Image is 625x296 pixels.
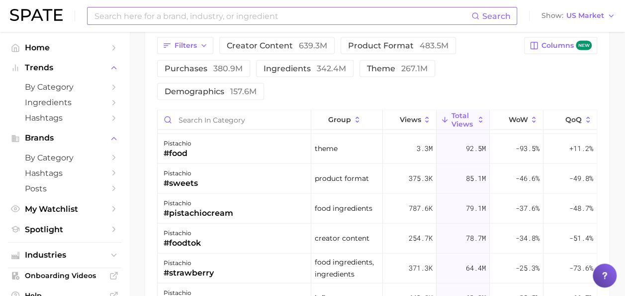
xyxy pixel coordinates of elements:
[576,40,592,50] span: new
[315,202,372,214] span: food ingredients
[490,110,543,130] button: WoW
[516,142,539,154] span: -93.5%
[569,232,593,244] span: -51.4%
[165,64,243,72] span: purchases
[227,41,327,49] span: creator content
[10,9,63,21] img: SPATE
[566,13,604,18] span: US Market
[8,181,121,196] a: Posts
[25,43,104,52] span: Home
[328,115,351,123] span: group
[565,115,582,123] span: QoQ
[409,232,433,244] span: 254.7k
[165,87,257,95] span: demographics
[8,150,121,165] a: by Category
[409,202,433,214] span: 787.6k
[315,232,369,244] span: creator content
[25,225,104,234] span: Spotlight
[93,7,471,24] input: Search here for a brand, industry, or ingredient
[516,202,539,214] span: -37.6%
[8,201,121,217] a: My Watchlist
[482,11,511,21] span: Search
[524,37,597,54] button: Columnsnew
[299,40,327,50] span: 639.3m
[158,110,311,129] input: Search in category
[164,207,233,219] div: #pistachiocream
[541,40,592,50] span: Columns
[437,110,490,130] button: Total Views
[8,248,121,263] button: Industries
[164,257,214,269] div: pistachio
[466,142,486,154] span: 92.5m
[516,172,539,184] span: -46.6%
[311,110,383,130] button: group
[8,40,121,55] a: Home
[451,111,474,127] span: Total Views
[466,262,486,274] span: 64.4m
[25,251,104,260] span: Industries
[164,237,201,249] div: #foodtok
[175,41,197,49] span: Filters
[213,63,243,73] span: 380.9m
[569,262,593,274] span: -73.6%
[25,271,104,280] span: Onboarding Videos
[8,268,121,283] a: Onboarding Videos
[158,134,597,163] button: pistachio#foodtheme3.3m92.5m-93.5%+11.2%
[25,134,104,143] span: Brands
[164,167,198,179] div: pistachio
[420,40,448,50] span: 483.5m
[516,262,539,274] span: -25.3%
[539,9,618,22] button: ShowUS Market
[409,262,433,274] span: 371.3k
[409,172,433,184] span: 375.3k
[158,163,597,193] button: pistachio#sweetsproduct format375.3k85.1m-46.6%-49.8%
[516,232,539,244] span: -34.8%
[164,267,214,279] div: #strawberry
[348,41,448,49] span: product format
[158,193,597,223] button: pistachio#pistachiocreamfood ingredients787.6k79.1m-37.6%-48.7%
[157,37,213,54] button: Filters
[466,232,486,244] span: 78.7m
[8,79,121,95] a: by Category
[466,202,486,214] span: 79.1m
[158,253,597,283] button: pistachio#strawberryfood ingredients, ingredients371.3k64.4m-25.3%-73.6%
[25,153,104,162] span: by Category
[317,63,346,73] span: 342.4m
[569,172,593,184] span: -49.8%
[8,165,121,181] a: Hashtags
[8,110,121,126] a: Hashtags
[164,137,191,149] div: pistachio
[367,64,428,72] span: theme
[164,227,201,239] div: pistachio
[25,184,104,193] span: Posts
[8,131,121,146] button: Brands
[25,63,104,72] span: Trends
[399,115,421,123] span: Views
[25,204,104,214] span: My Watchlist
[466,172,486,184] span: 85.1m
[8,60,121,75] button: Trends
[25,168,104,178] span: Hashtags
[164,197,233,209] div: pistachio
[417,142,433,154] span: 3.3m
[8,95,121,110] a: Ingredients
[383,110,437,130] button: Views
[401,63,428,73] span: 267.1m
[569,202,593,214] span: -48.7%
[164,147,191,159] div: #food
[164,177,198,189] div: #sweets
[508,115,528,123] span: WoW
[25,113,104,123] span: Hashtags
[8,222,121,237] a: Spotlight
[25,82,104,92] span: by Category
[158,223,597,253] button: pistachio#foodtokcreator content254.7k78.7m-34.8%-51.4%
[541,13,563,18] span: Show
[315,172,369,184] span: product format
[264,64,346,72] span: ingredients
[569,142,593,154] span: +11.2%
[25,98,104,107] span: Ingredients
[315,142,338,154] span: theme
[543,110,597,130] button: QoQ
[315,256,379,280] span: food ingredients, ingredients
[230,86,257,96] span: 157.6m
